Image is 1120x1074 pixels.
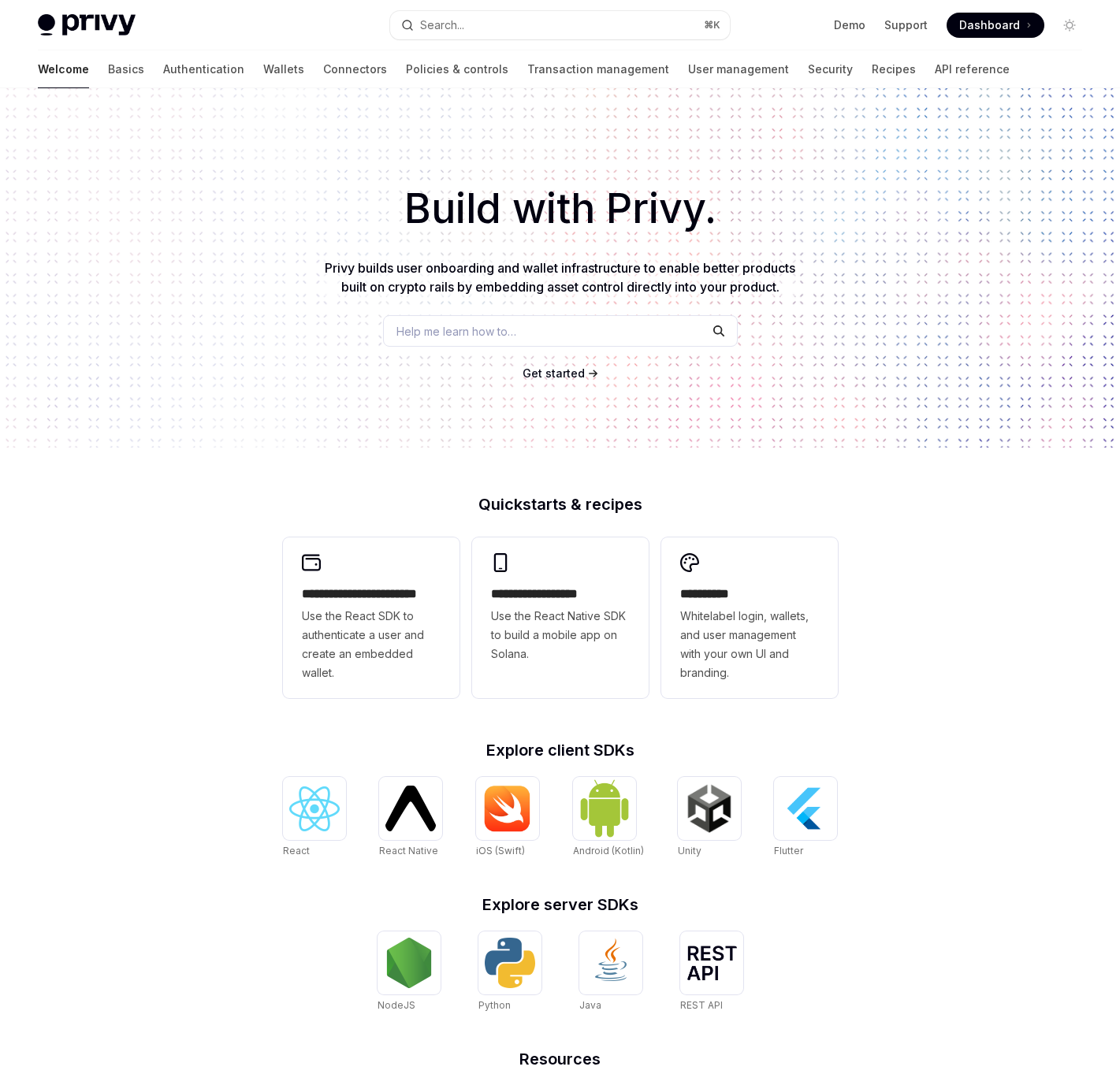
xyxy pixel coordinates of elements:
[472,537,649,698] a: **** **** **** ***Use the React Native SDK to build a mobile app on Solana.
[379,845,438,857] span: React Native
[108,50,144,88] a: Basics
[680,931,743,1013] a: REST APIREST API
[687,946,737,980] img: REST API
[527,50,669,88] a: Transaction management
[163,50,244,88] a: Authentication
[283,496,838,512] h2: Quickstarts & recipes
[680,607,819,682] span: Whitelabel login, wallets, and user management with your own UI and branding.
[385,786,436,831] img: React Native
[491,607,630,663] span: Use the React Native SDK to build a mobile app on Solana.
[704,19,720,32] span: ⌘ K
[774,777,837,859] a: FlutterFlutter
[283,777,346,859] a: ReactReact
[384,938,434,988] img: NodeJS
[573,777,644,859] a: Android (Kotlin)Android (Kotlin)
[579,999,601,1011] span: Java
[325,260,795,295] span: Privy builds user onboarding and wallet infrastructure to enable better products built on crypto ...
[478,999,511,1011] span: Python
[283,1051,838,1067] h2: Resources
[396,323,516,340] span: Help me learn how to…
[476,845,525,857] span: iOS (Swift)
[378,999,415,1011] span: NodeJS
[478,931,541,1013] a: PythonPython
[884,17,928,33] a: Support
[378,931,441,1013] a: NodeJSNodeJS
[420,16,464,35] div: Search...
[302,607,441,682] span: Use the React SDK to authenticate a user and create an embedded wallet.
[872,50,916,88] a: Recipes
[38,14,136,36] img: light logo
[780,783,831,834] img: Flutter
[283,742,838,758] h2: Explore client SDKs
[959,17,1020,33] span: Dashboard
[379,777,442,859] a: React NativeReact Native
[523,366,585,381] a: Get started
[579,779,630,838] img: Android (Kotlin)
[1057,13,1082,38] button: Toggle dark mode
[678,777,741,859] a: UnityUnity
[935,50,1010,88] a: API reference
[485,938,535,988] img: Python
[406,50,508,88] a: Policies & controls
[323,50,387,88] a: Connectors
[289,786,340,831] img: React
[774,845,803,857] span: Flutter
[680,999,723,1011] span: REST API
[808,50,853,88] a: Security
[263,50,304,88] a: Wallets
[482,785,533,832] img: iOS (Swift)
[586,938,636,988] img: Java
[283,897,838,912] h2: Explore server SDKs
[476,777,539,859] a: iOS (Swift)iOS (Swift)
[25,178,1095,240] h1: Build with Privy.
[573,845,644,857] span: Android (Kotlin)
[684,783,735,834] img: Unity
[38,50,89,88] a: Welcome
[834,17,865,33] a: Demo
[523,366,585,380] span: Get started
[947,13,1044,38] a: Dashboard
[661,537,838,698] a: **** *****Whitelabel login, wallets, and user management with your own UI and branding.
[283,845,310,857] span: React
[579,931,642,1013] a: JavaJava
[390,11,730,39] button: Open search
[678,845,701,857] span: Unity
[688,50,789,88] a: User management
